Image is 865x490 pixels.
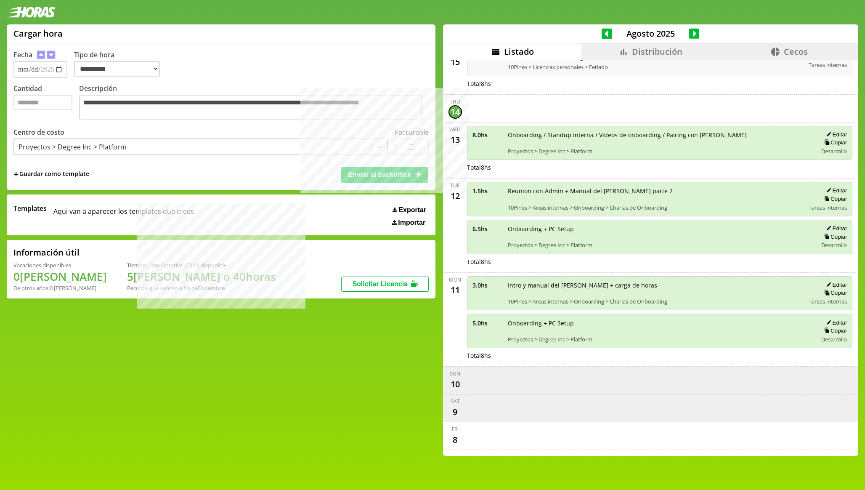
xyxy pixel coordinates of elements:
div: Sat [451,398,460,405]
span: Desarrollo [821,147,847,155]
span: +Guardar como template [13,170,89,179]
span: Importar [398,219,425,226]
div: Mon [449,276,461,283]
span: Desarrollo [821,336,847,343]
span: Aqui van a aparecer los templates que crees. [53,204,196,226]
span: Distribución [632,46,682,57]
div: Total 8 hs [467,163,853,171]
input: Cantidad [13,95,72,110]
button: Editar [824,281,847,288]
label: Cantidad [13,84,79,122]
span: Exportar [398,206,426,214]
span: Desarrollo [821,241,847,249]
b: Diciembre [198,284,225,292]
h1: 0 [PERSON_NAME] [13,269,107,284]
button: Copiar [822,233,847,240]
button: Copiar [822,289,847,296]
label: Centro de costo [13,128,64,137]
button: Copiar [822,139,847,146]
div: Total 8 hs [467,352,853,360]
div: Tue [450,182,460,189]
span: 5.0 hs [472,319,502,327]
label: Facturable [395,128,429,137]
div: scrollable content [443,60,858,455]
div: Proyectos > Degree Inc > Platform [19,142,127,152]
select: Tipo de hora [74,61,160,77]
div: 11 [448,283,462,297]
span: Solicitar Licencia [352,280,408,288]
label: Tipo de hora [74,50,167,78]
span: Cecos [784,46,808,57]
div: Total 8 hs [467,80,853,88]
div: 10 [448,377,462,391]
button: Editar [824,225,847,232]
span: 6.5 hs [472,225,502,233]
span: Enviar al backoffice [348,171,411,178]
span: 10Pines > Areas internas > Onboarding > Charlas de Onboarding [508,298,803,305]
span: Onboarding + PC Setup [508,225,812,233]
span: Tareas internas [809,204,847,211]
div: 15 [448,55,462,69]
div: Fri [452,426,459,433]
button: Copiar [822,327,847,334]
h1: Cargar hora [13,28,63,39]
div: Tiempo Libre Optativo (TiLO) disponible [127,261,276,269]
button: Editar [824,319,847,326]
div: Total 8 hs [467,258,853,266]
button: Editar [824,187,847,194]
div: De otros años: 0 [PERSON_NAME] [13,284,107,292]
div: 8 [448,433,462,446]
button: Exportar [390,206,429,214]
span: Tareas internas [809,298,847,305]
div: Recordá que vencen a fin de [127,284,276,292]
div: Thu [450,98,460,105]
span: 1.5 hs [472,187,502,195]
span: Proyectos > Degree Inc > Platform [508,241,812,249]
label: Fecha [13,50,32,59]
div: 9 [448,405,462,418]
button: Editar [824,131,847,138]
h2: Información útil [13,247,80,258]
span: Listado [504,46,534,57]
button: Solicitar Licencia [341,277,429,292]
button: Copiar [822,195,847,202]
button: Enviar al backoffice [341,167,428,183]
span: 10Pines > Areas internas > Onboarding > Charlas de Onboarding [508,204,803,211]
div: 14 [448,105,462,119]
div: Thu [450,453,460,461]
span: Intro y manual del [PERSON_NAME] + carga de horas [508,281,803,289]
div: Sun [450,370,460,377]
span: Tareas internas [809,61,847,69]
div: 12 [448,189,462,202]
span: 3.0 hs [472,281,502,289]
span: Templates [13,204,47,213]
span: 8.0 hs [472,131,502,139]
span: Onboarding + PC Setup [508,319,812,327]
span: Onboarding / Standup interna / Videos de onboarding / Pairing con [PERSON_NAME] [508,131,812,139]
div: Wed [449,126,461,133]
div: Vacaciones disponibles [13,261,107,269]
label: Descripción [79,84,429,122]
span: Proyectos > Degree Inc > Platform [508,336,812,343]
div: 13 [448,133,462,146]
span: Reunion con Admin + Manual del [PERSON_NAME] parte 2 [508,187,803,195]
span: 10Pines > Licencias personales > Feriado [508,63,803,71]
img: logotipo [7,7,56,18]
span: Proyectos > Degree Inc > Platform [508,147,812,155]
span: Agosto 2025 [612,28,689,39]
textarea: Descripción [79,95,422,120]
span: + [13,170,19,179]
h1: 5 [PERSON_NAME] o 40 horas [127,269,276,284]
